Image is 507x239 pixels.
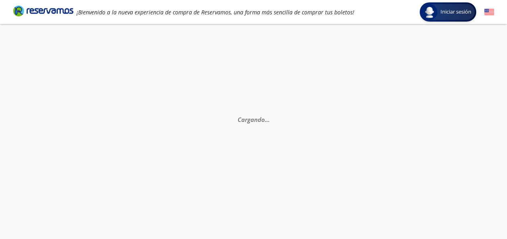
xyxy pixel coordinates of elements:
span: . [265,116,267,123]
button: English [484,7,494,17]
span: . [267,116,268,123]
em: Cargando [238,116,270,123]
span: . [268,116,270,123]
i: Brand Logo [13,5,73,17]
em: ¡Bienvenido a la nueva experiencia de compra de Reservamos, una forma más sencilla de comprar tus... [77,8,354,16]
span: Iniciar sesión [437,8,475,16]
a: Brand Logo [13,5,73,19]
